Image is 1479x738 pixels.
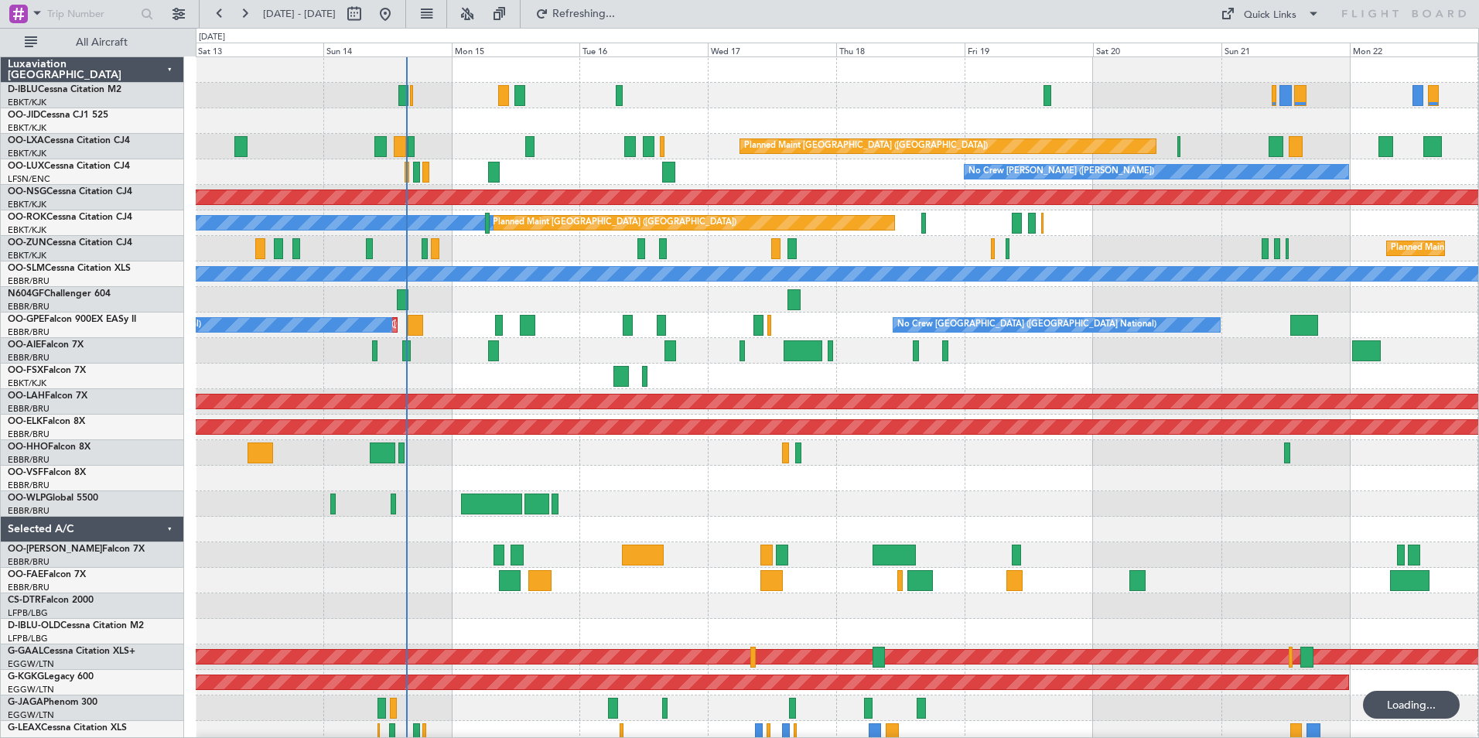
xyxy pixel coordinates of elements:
[8,238,132,248] a: OO-ZUNCessna Citation CJ4
[8,494,46,503] span: OO-WLP
[8,621,144,630] a: D-IBLU-OLDCessna Citation M2
[8,607,48,619] a: LFPB/LBG
[47,2,136,26] input: Trip Number
[8,454,50,466] a: EBBR/BRU
[452,43,580,56] div: Mon 15
[8,468,86,477] a: OO-VSFFalcon 8X
[8,468,43,477] span: OO-VSF
[744,135,988,158] div: Planned Maint [GEOGRAPHIC_DATA] ([GEOGRAPHIC_DATA])
[8,301,50,313] a: EBBR/BRU
[8,366,86,375] a: OO-FSXFalcon 7X
[8,442,91,452] a: OO-HHOFalcon 8X
[8,596,94,605] a: CS-DTRFalcon 2000
[968,160,1154,183] div: No Crew [PERSON_NAME] ([PERSON_NAME])
[1093,43,1221,56] div: Sat 20
[579,43,708,56] div: Tue 16
[8,315,136,324] a: OO-GPEFalcon 900EX EASy II
[8,391,87,401] a: OO-LAHFalcon 7X
[8,672,94,682] a: G-KGKGLegacy 600
[8,224,46,236] a: EBKT/KJK
[8,315,44,324] span: OO-GPE
[8,111,108,120] a: OO-JIDCessna CJ1 525
[40,37,163,48] span: All Aircraft
[8,366,43,375] span: OO-FSX
[8,162,44,171] span: OO-LUX
[8,275,50,287] a: EBBR/BRU
[1213,2,1327,26] button: Quick Links
[8,352,50,364] a: EBBR/BRU
[8,213,132,222] a: OO-ROKCessna Citation CJ4
[8,187,132,196] a: OO-NSGCessna Citation CJ4
[8,289,111,299] a: N604GFChallenger 604
[8,250,46,261] a: EBKT/KJK
[8,97,46,108] a: EBKT/KJK
[1350,43,1478,56] div: Mon 22
[8,85,121,94] a: D-IBLUCessna Citation M2
[8,442,48,452] span: OO-HHO
[199,31,225,44] div: [DATE]
[8,698,97,707] a: G-JAGAPhenom 300
[552,9,617,19] span: Refreshing...
[8,340,41,350] span: OO-AIE
[8,545,145,554] a: OO-[PERSON_NAME]Falcon 7X
[8,417,85,426] a: OO-ELKFalcon 8X
[8,187,46,196] span: OO-NSG
[8,545,102,554] span: OO-[PERSON_NAME]
[8,698,43,707] span: G-JAGA
[8,340,84,350] a: OO-AIEFalcon 7X
[8,570,43,579] span: OO-FAE
[528,2,621,26] button: Refreshing...
[8,111,40,120] span: OO-JID
[8,684,54,695] a: EGGW/LTN
[323,43,452,56] div: Sun 14
[8,596,41,605] span: CS-DTR
[8,391,45,401] span: OO-LAH
[8,709,54,721] a: EGGW/LTN
[8,570,86,579] a: OO-FAEFalcon 7X
[8,264,131,273] a: OO-SLMCessna Citation XLS
[8,148,46,159] a: EBKT/KJK
[8,494,98,503] a: OO-WLPGlobal 5500
[8,633,48,644] a: LFPB/LBG
[195,43,323,56] div: Sat 13
[8,289,44,299] span: N604GF
[493,211,736,234] div: Planned Maint [GEOGRAPHIC_DATA] ([GEOGRAPHIC_DATA])
[8,505,50,517] a: EBBR/BRU
[1221,43,1350,56] div: Sun 21
[8,658,54,670] a: EGGW/LTN
[8,213,46,222] span: OO-ROK
[8,723,127,733] a: G-LEAXCessna Citation XLS
[263,7,336,21] span: [DATE] - [DATE]
[8,647,43,656] span: G-GAAL
[8,326,50,338] a: EBBR/BRU
[8,429,50,440] a: EBBR/BRU
[836,43,965,56] div: Thu 18
[8,480,50,491] a: EBBR/BRU
[8,621,60,630] span: D-IBLU-OLD
[8,199,46,210] a: EBKT/KJK
[8,403,50,415] a: EBBR/BRU
[8,264,45,273] span: OO-SLM
[8,378,46,389] a: EBKT/KJK
[8,647,135,656] a: G-GAALCessna Citation XLS+
[1363,691,1460,719] div: Loading...
[8,85,38,94] span: D-IBLU
[1244,8,1296,23] div: Quick Links
[965,43,1093,56] div: Fri 19
[8,672,44,682] span: G-KGKG
[897,313,1156,337] div: No Crew [GEOGRAPHIC_DATA] ([GEOGRAPHIC_DATA] National)
[8,136,44,145] span: OO-LXA
[708,43,836,56] div: Wed 17
[8,162,130,171] a: OO-LUXCessna Citation CJ4
[8,136,130,145] a: OO-LXACessna Citation CJ4
[8,723,41,733] span: G-LEAX
[8,238,46,248] span: OO-ZUN
[8,417,43,426] span: OO-ELK
[8,122,46,134] a: EBKT/KJK
[8,556,50,568] a: EBBR/BRU
[8,582,50,593] a: EBBR/BRU
[17,30,168,55] button: All Aircraft
[8,173,50,185] a: LFSN/ENC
